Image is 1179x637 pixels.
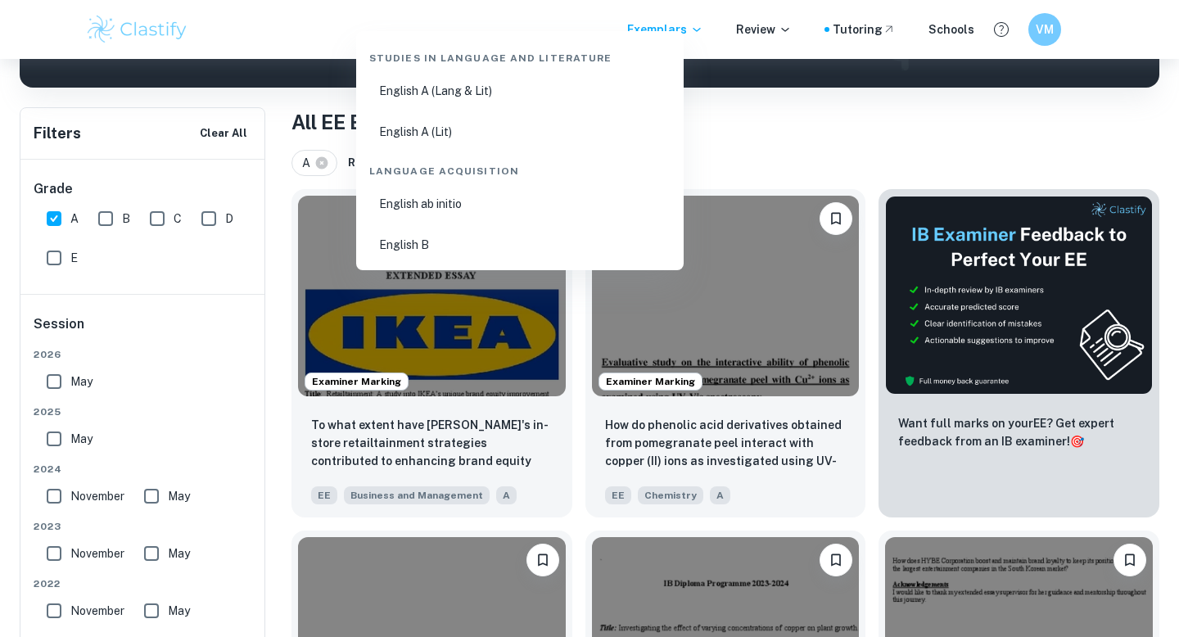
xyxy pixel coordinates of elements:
button: Reset All [344,151,401,175]
img: Clastify logo [85,13,189,46]
span: 🎯 [1070,435,1084,448]
span: Chemistry [638,486,703,504]
img: Chemistry EE example thumbnail: How do phenolic acid derivatives obtaine [592,196,860,396]
button: Clear All [196,121,251,146]
img: Business and Management EE example thumbnail: To what extent have IKEA's in-store reta [298,196,566,396]
h6: Filters [34,122,81,145]
img: Thumbnail [885,196,1153,395]
span: D [225,210,233,228]
button: Bookmark [526,544,559,576]
span: May [168,487,190,505]
li: English B [363,226,677,264]
span: A [302,154,318,172]
span: A [710,486,730,504]
span: 2026 [34,347,253,362]
span: EE [605,486,631,504]
li: English A (Lang & Lit) [363,72,677,110]
h6: Grade [34,179,253,199]
button: Bookmark [1113,544,1146,576]
span: 2025 [34,404,253,419]
span: November [70,544,124,562]
span: B [122,210,130,228]
span: November [70,487,124,505]
div: A [291,150,337,176]
span: November [70,602,124,620]
span: E [70,249,78,267]
button: VM [1028,13,1061,46]
h1: All EE Examples [291,107,1159,137]
p: Exemplars [627,20,703,38]
p: How do phenolic acid derivatives obtained from pomegranate peel interact with copper (II) ions as... [605,416,847,472]
span: Examiner Marking [305,374,408,389]
button: Help and Feedback [987,16,1015,43]
div: Studies in Language and Literature [363,38,677,72]
span: 2022 [34,576,253,591]
p: To what extent have IKEA's in-store retailtainment strategies contributed to enhancing brand equi... [311,416,553,472]
span: A [496,486,517,504]
span: May [70,373,93,391]
h6: Session [34,314,253,347]
button: Bookmark [820,202,852,235]
li: English ab initio [363,185,677,223]
span: May [70,430,93,448]
a: Examiner MarkingBookmarkHow do phenolic acid derivatives obtained from pomegranate peel interact ... [585,189,866,517]
h6: VM [1036,20,1055,38]
span: May [168,544,190,562]
li: English A (Lit) [363,113,677,151]
span: 2024 [34,462,253,477]
span: C [174,210,182,228]
span: May [168,602,190,620]
a: Tutoring [833,20,896,38]
p: Want full marks on your EE ? Get expert feedback from an IB examiner! [898,414,1140,450]
span: 2023 [34,519,253,534]
span: A [70,210,79,228]
a: Schools [928,20,974,38]
p: Review [736,20,792,38]
div: Language Acquisition [363,151,677,185]
span: EE [311,486,337,504]
a: Examiner MarkingBookmarkTo what extent have IKEA's in-store retailtainment strategies contributed... [291,189,572,517]
a: ThumbnailWant full marks on yourEE? Get expert feedback from an IB examiner! [879,189,1159,517]
span: Examiner Marking [599,374,702,389]
span: Business and Management [344,486,490,504]
button: Bookmark [820,544,852,576]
